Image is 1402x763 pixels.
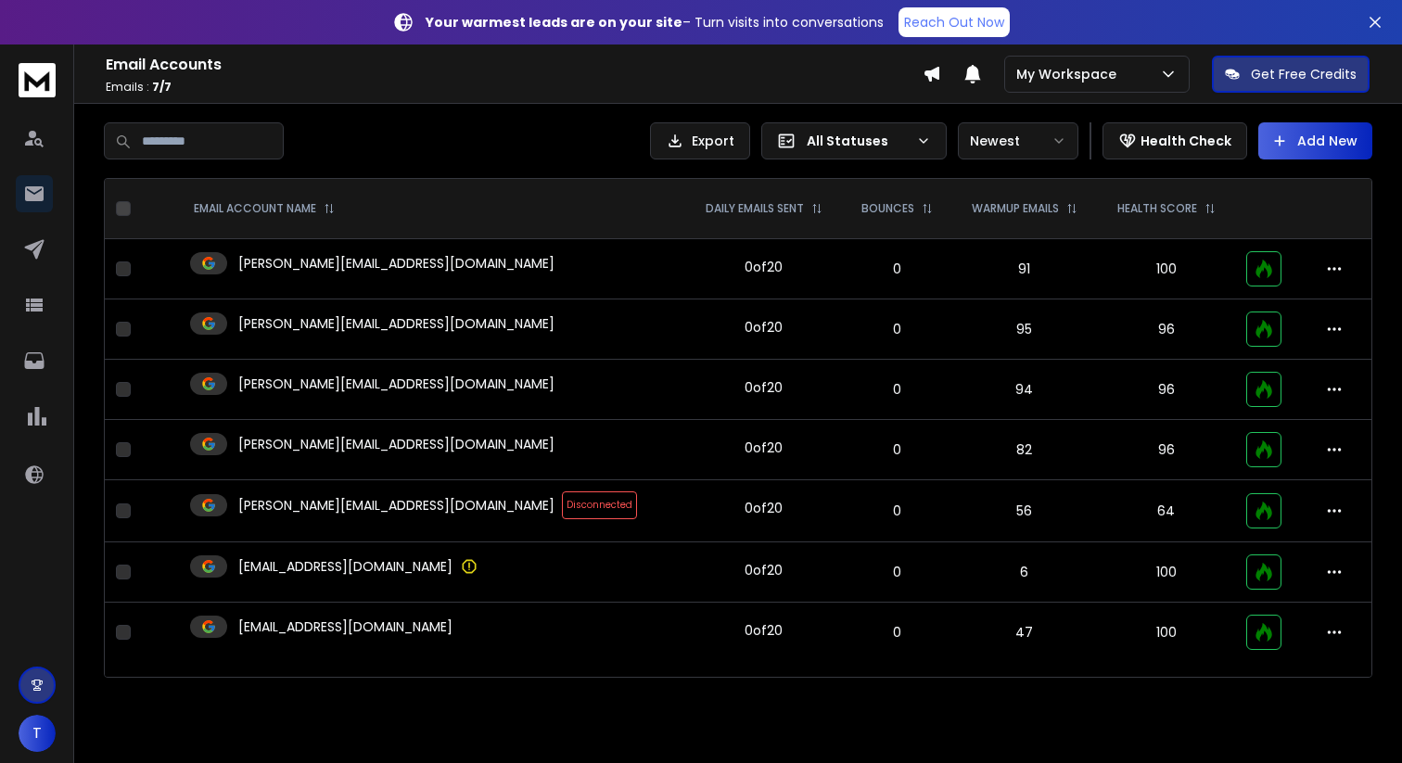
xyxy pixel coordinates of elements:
[1102,122,1247,159] button: Health Check
[426,13,884,32] p: – Turn visits into conversations
[899,7,1010,37] a: Reach Out Now
[194,201,335,216] div: EMAIL ACCOUNT NAME
[1098,299,1236,360] td: 96
[745,621,783,640] div: 0 of 20
[1098,542,1236,603] td: 100
[238,314,554,333] p: [PERSON_NAME][EMAIL_ADDRESS][DOMAIN_NAME]
[958,122,1078,159] button: Newest
[1098,239,1236,299] td: 100
[951,420,1097,480] td: 82
[238,435,554,453] p: [PERSON_NAME][EMAIL_ADDRESS][DOMAIN_NAME]
[1258,122,1372,159] button: Add New
[951,603,1097,663] td: 47
[706,201,804,216] p: DAILY EMAILS SENT
[854,320,940,338] p: 0
[650,122,750,159] button: Export
[1117,201,1197,216] p: HEALTH SCORE
[1098,603,1236,663] td: 100
[238,496,554,515] p: [PERSON_NAME][EMAIL_ADDRESS][DOMAIN_NAME]
[854,440,940,459] p: 0
[745,499,783,517] div: 0 of 20
[19,63,56,97] img: logo
[1016,65,1124,83] p: My Workspace
[951,480,1097,542] td: 56
[807,132,909,150] p: All Statuses
[152,79,172,95] span: 7 / 7
[562,491,637,519] span: Disconnected
[745,439,783,457] div: 0 of 20
[904,13,1004,32] p: Reach Out Now
[951,542,1097,603] td: 6
[19,715,56,752] button: T
[854,502,940,520] p: 0
[745,378,783,397] div: 0 of 20
[238,254,554,273] p: [PERSON_NAME][EMAIL_ADDRESS][DOMAIN_NAME]
[854,623,940,642] p: 0
[1251,65,1357,83] p: Get Free Credits
[1098,360,1236,420] td: 96
[745,318,783,337] div: 0 of 20
[745,258,783,276] div: 0 of 20
[745,561,783,579] div: 0 of 20
[951,239,1097,299] td: 91
[426,13,682,32] strong: Your warmest leads are on your site
[854,563,940,581] p: 0
[951,299,1097,360] td: 95
[854,260,940,278] p: 0
[951,360,1097,420] td: 94
[238,557,452,576] p: [EMAIL_ADDRESS][DOMAIN_NAME]
[854,380,940,399] p: 0
[238,617,452,636] p: [EMAIL_ADDRESS][DOMAIN_NAME]
[861,201,914,216] p: BOUNCES
[106,54,923,76] h1: Email Accounts
[106,80,923,95] p: Emails :
[972,201,1059,216] p: WARMUP EMAILS
[1098,480,1236,542] td: 64
[1098,420,1236,480] td: 96
[1212,56,1370,93] button: Get Free Credits
[1141,132,1231,150] p: Health Check
[238,375,554,393] p: [PERSON_NAME][EMAIL_ADDRESS][DOMAIN_NAME]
